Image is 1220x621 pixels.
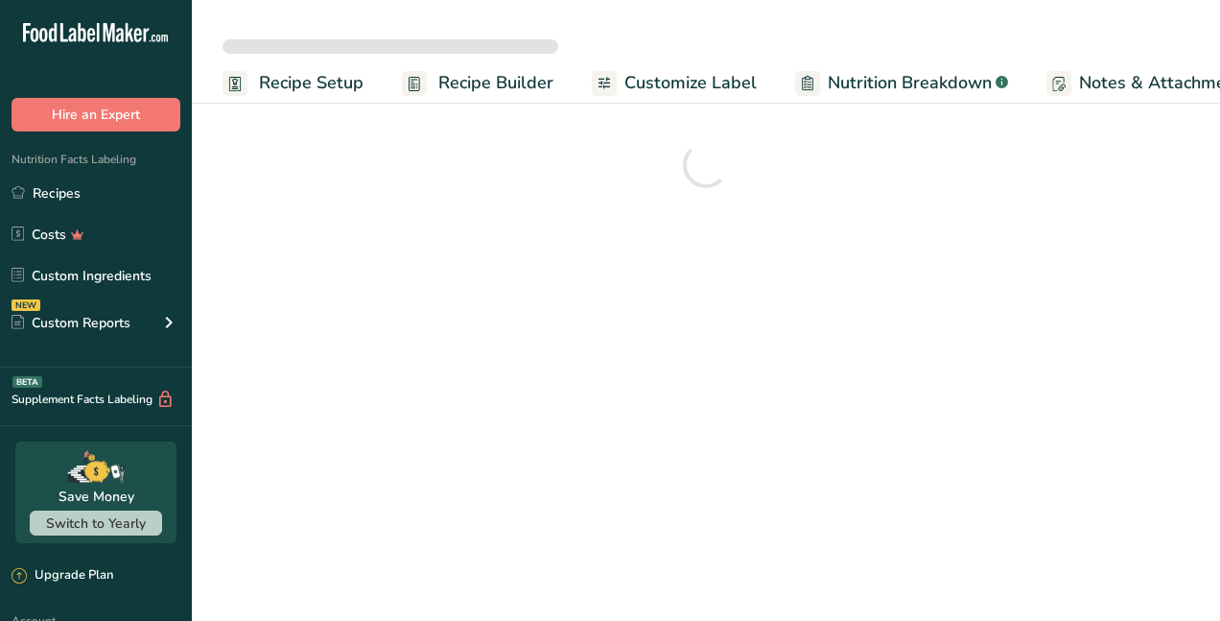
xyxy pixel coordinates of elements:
a: Recipe Builder [402,61,553,105]
button: Hire an Expert [12,98,180,131]
button: Switch to Yearly [30,511,162,536]
div: Save Money [59,487,134,507]
div: NEW [12,299,40,311]
a: Nutrition Breakdown [795,61,1008,105]
span: Recipe Setup [259,70,364,96]
span: Nutrition Breakdown [828,70,992,96]
span: Recipe Builder [438,70,553,96]
span: Customize Label [624,70,757,96]
div: Custom Reports [12,313,130,333]
span: Switch to Yearly [46,514,146,533]
div: Upgrade Plan [12,566,113,585]
a: Customize Label [592,61,757,105]
a: Recipe Setup [223,61,364,105]
div: BETA [12,376,42,388]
